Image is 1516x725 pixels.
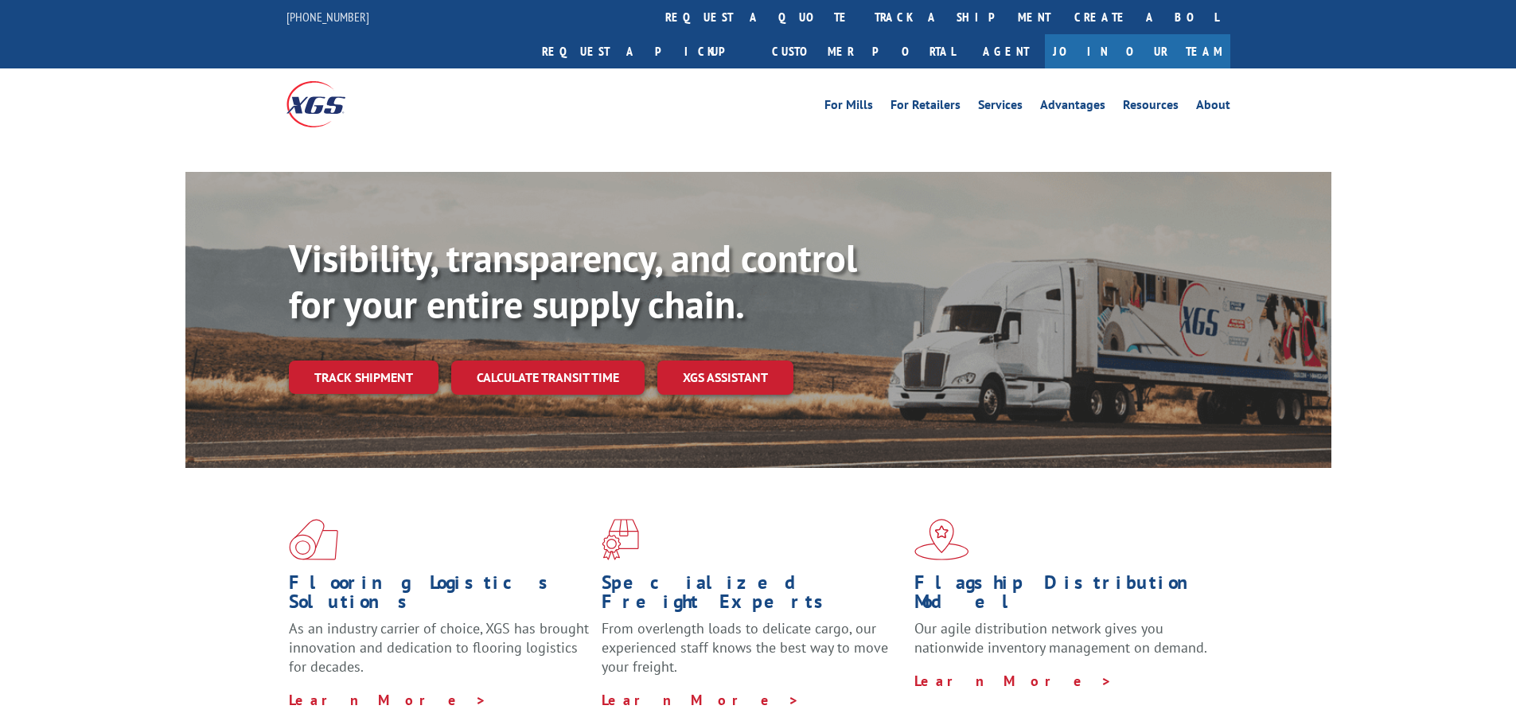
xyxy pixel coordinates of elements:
[914,619,1207,657] span: Our agile distribution network gives you nationwide inventory management on demand.
[289,233,857,329] b: Visibility, transparency, and control for your entire supply chain.
[289,361,438,394] a: Track shipment
[289,519,338,560] img: xgs-icon-total-supply-chain-intelligence-red
[289,691,487,709] a: Learn More >
[657,361,793,395] a: XGS ASSISTANT
[289,573,590,619] h1: Flooring Logistics Solutions
[289,619,589,676] span: As an industry carrier of choice, XGS has brought innovation and dedication to flooring logistics...
[824,99,873,116] a: For Mills
[602,691,800,709] a: Learn More >
[530,34,760,68] a: Request a pickup
[978,99,1023,116] a: Services
[602,519,639,560] img: xgs-icon-focused-on-flooring-red
[1045,34,1230,68] a: Join Our Team
[914,519,969,560] img: xgs-icon-flagship-distribution-model-red
[760,34,967,68] a: Customer Portal
[1196,99,1230,116] a: About
[1040,99,1105,116] a: Advantages
[286,9,369,25] a: [PHONE_NUMBER]
[914,672,1113,690] a: Learn More >
[451,361,645,395] a: Calculate transit time
[967,34,1045,68] a: Agent
[914,573,1215,619] h1: Flagship Distribution Model
[602,573,902,619] h1: Specialized Freight Experts
[602,619,902,690] p: From overlength loads to delicate cargo, our experienced staff knows the best way to move your fr...
[1123,99,1179,116] a: Resources
[891,99,961,116] a: For Retailers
